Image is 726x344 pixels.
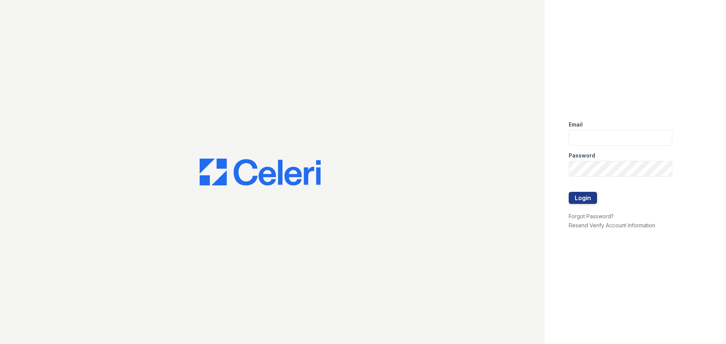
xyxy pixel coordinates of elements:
[200,159,321,186] img: CE_Logo_Blue-a8612792a0a2168367f1c8372b55b34899dd931a85d93a1a3d3e32e68fde9ad4.png
[569,121,583,128] label: Email
[569,192,597,204] button: Login
[569,213,614,219] a: Forgot Password?
[569,222,655,228] a: Resend Verify Account Information
[569,152,595,159] label: Password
